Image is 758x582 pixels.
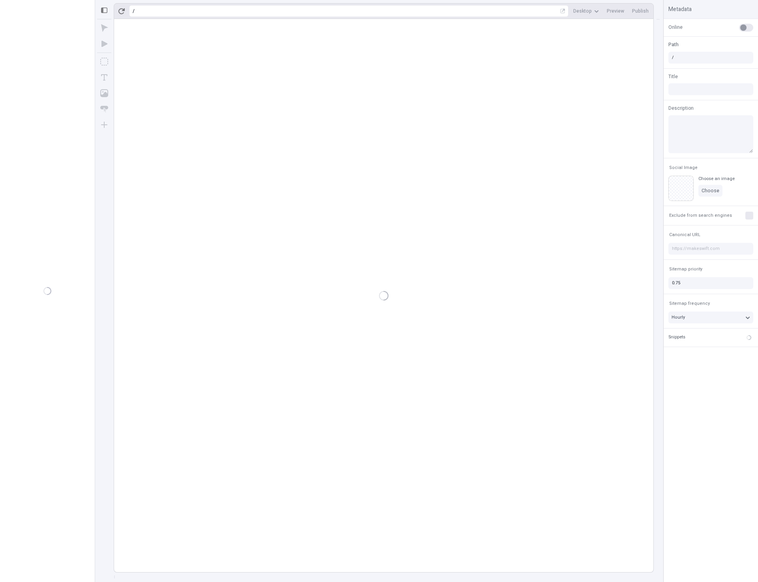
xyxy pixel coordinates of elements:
[133,8,135,14] div: /
[668,312,753,323] button: Hourly
[97,54,111,69] button: Box
[97,102,111,116] button: Button
[668,41,679,48] span: Path
[672,314,685,321] span: Hourly
[668,24,683,31] span: Online
[668,334,685,341] div: Snippets
[632,8,649,14] span: Publish
[97,70,111,84] button: Text
[698,176,735,182] div: Choose an image
[669,300,710,306] span: Sitemap frequency
[668,105,694,112] span: Description
[604,5,627,17] button: Preview
[668,299,711,308] button: Sitemap frequency
[668,163,699,173] button: Social Image
[669,212,732,218] span: Exclude from search engines
[573,8,592,14] span: Desktop
[668,73,678,80] span: Title
[629,5,652,17] button: Publish
[97,86,111,100] button: Image
[668,243,753,255] input: https://makeswift.com
[669,165,698,171] span: Social Image
[668,230,702,240] button: Canonical URL
[668,265,704,274] button: Sitemap priority
[702,188,719,194] span: Choose
[668,211,734,220] button: Exclude from search engines
[698,185,722,197] button: Choose
[570,5,602,17] button: Desktop
[607,8,624,14] span: Preview
[669,232,700,238] span: Canonical URL
[669,266,702,272] span: Sitemap priority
